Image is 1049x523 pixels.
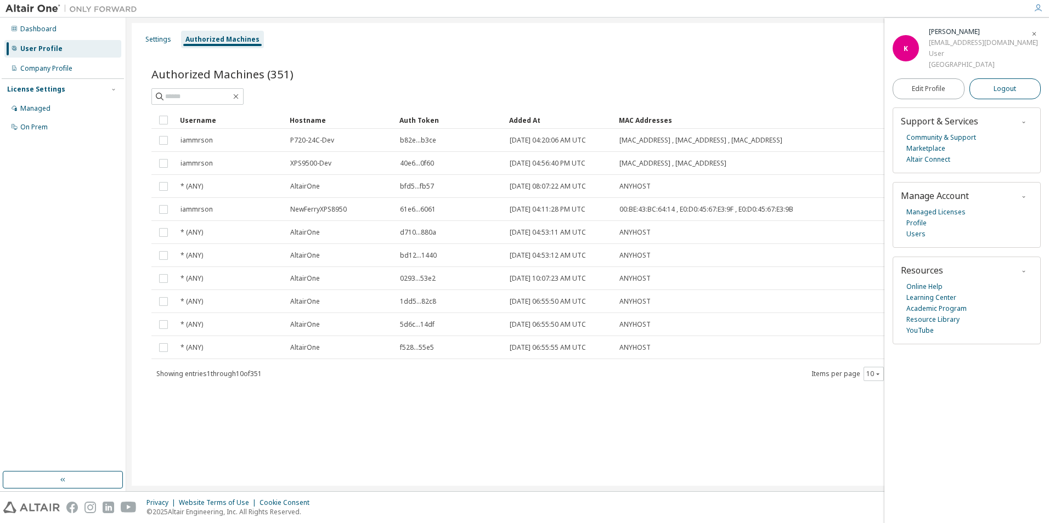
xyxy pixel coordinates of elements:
img: Altair One [5,3,143,14]
span: bd12...1440 [400,251,437,260]
span: ANYHOST [619,274,651,283]
span: Showing entries 1 through 10 of 351 [156,369,262,378]
span: Manage Account [901,190,969,202]
div: Privacy [146,498,179,507]
div: Authorized Machines [185,35,260,44]
span: Resources [901,264,943,276]
span: ANYHOST [619,228,651,237]
div: User [929,48,1038,59]
div: Managed [20,104,50,113]
div: Settings [145,35,171,44]
span: [MAC_ADDRESS] , [MAC_ADDRESS] [619,159,726,168]
span: * (ANY) [181,320,203,329]
a: Online Help [906,281,943,292]
span: ANYHOST [619,297,651,306]
span: AltairOne [290,343,320,352]
img: youtube.svg [121,502,137,513]
div: License Settings [7,85,65,94]
a: Academic Program [906,303,967,314]
div: Username [180,111,281,129]
span: 40e6...0f60 [400,159,434,168]
span: XPS9500-Dev [290,159,331,168]
span: * (ANY) [181,274,203,283]
span: Edit Profile [912,84,945,93]
span: AltairOne [290,251,320,260]
span: [DATE] 04:11:28 PM UTC [510,205,585,214]
a: Edit Profile [893,78,965,99]
span: 1dd5...82c8 [400,297,436,306]
span: [DATE] 10:07:23 AM UTC [510,274,586,283]
span: [DATE] 04:53:11 AM UTC [510,228,586,237]
span: * (ANY) [181,251,203,260]
span: Support & Services [901,115,978,127]
a: Altair Connect [906,154,950,165]
span: f528...55e5 [400,343,434,352]
span: [DATE] 06:55:55 AM UTC [510,343,586,352]
span: * (ANY) [181,182,203,191]
span: * (ANY) [181,343,203,352]
p: © 2025 Altair Engineering, Inc. All Rights Reserved. [146,507,316,516]
div: [EMAIL_ADDRESS][DOMAIN_NAME] [929,37,1038,48]
span: [MAC_ADDRESS] , [MAC_ADDRESS] , [MAC_ADDRESS] [619,136,782,145]
span: [DATE] 04:53:12 AM UTC [510,251,586,260]
img: instagram.svg [84,502,96,513]
span: bfd5...fb57 [400,182,434,191]
div: Added At [509,111,610,129]
span: 61e6...6061 [400,205,436,214]
span: * (ANY) [181,228,203,237]
span: ANYHOST [619,182,651,191]
a: Managed Licenses [906,207,966,218]
a: Learning Center [906,292,956,303]
img: altair_logo.svg [3,502,60,513]
img: facebook.svg [66,502,78,513]
span: [DATE] 06:55:50 AM UTC [510,320,586,329]
div: Hostname [290,111,391,129]
a: Profile [906,218,927,229]
img: linkedin.svg [103,502,114,513]
span: iammrson [181,136,213,145]
span: AltairOne [290,274,320,283]
span: d710...880a [400,228,436,237]
span: [DATE] 08:07:22 AM UTC [510,182,586,191]
span: K [904,44,908,53]
span: 5d6c...14df [400,320,435,329]
a: Resource Library [906,314,960,325]
span: 0293...53e2 [400,274,436,283]
div: Cookie Consent [260,498,316,507]
span: P720-24C-Dev [290,136,334,145]
span: iammrson [181,159,213,168]
span: ANYHOST [619,251,651,260]
button: 10 [866,369,881,378]
div: Dashboard [20,25,57,33]
button: Logout [969,78,1041,99]
span: AltairOne [290,182,320,191]
span: AltairOne [290,297,320,306]
div: Kwonjoong Son [929,26,1038,37]
div: On Prem [20,123,48,132]
span: ANYHOST [619,343,651,352]
div: Website Terms of Use [179,498,260,507]
span: Authorized Machines (351) [151,66,294,82]
div: User Profile [20,44,63,53]
span: AltairOne [290,228,320,237]
span: Logout [994,83,1016,94]
span: NewFerryXPS8950 [290,205,347,214]
div: Auth Token [399,111,500,129]
span: * (ANY) [181,297,203,306]
a: Marketplace [906,143,945,154]
span: iammrson [181,205,213,214]
span: AltairOne [290,320,320,329]
span: [DATE] 06:55:50 AM UTC [510,297,586,306]
div: MAC Addresses [619,111,909,129]
span: [DATE] 04:56:40 PM UTC [510,159,585,168]
a: Users [906,229,926,240]
a: Community & Support [906,132,976,143]
div: [GEOGRAPHIC_DATA] [929,59,1038,70]
a: YouTube [906,325,934,336]
span: ANYHOST [619,320,651,329]
span: [DATE] 04:20:06 AM UTC [510,136,586,145]
div: Company Profile [20,64,72,73]
span: Items per page [811,367,884,381]
span: b82e...b3ce [400,136,436,145]
span: 00:BE:43:BC:64:14 , E0:D0:45:67:E3:9F , E0:D0:45:67:E3:9B [619,205,793,214]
